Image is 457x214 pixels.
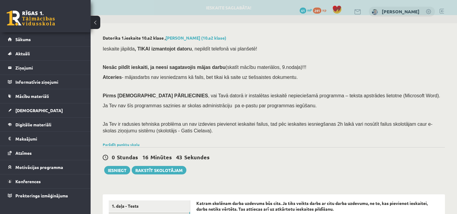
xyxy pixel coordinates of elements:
[103,142,140,147] a: Parādīt punktu skalu
[135,46,192,51] b: , TIKAI izmantojot datoru
[196,200,428,212] strong: Katram skolēnam darba uzdevums būs cits. Ja tiks veikts darbs ar citu darba uzdevumu, ne to, kas ...
[8,47,83,60] a: Aktuāli
[15,132,83,146] legend: Maksājumi
[8,89,83,103] a: Mācību materiāli
[103,75,122,80] b: Atceries
[15,164,63,170] span: Motivācijas programma
[15,193,68,198] span: Proktoringa izmēģinājums
[184,154,210,160] span: Sekundes
[15,93,49,99] span: Mācību materiāli
[15,37,31,42] span: Sākums
[176,154,182,160] span: 43
[103,93,208,98] span: Pirms [DEMOGRAPHIC_DATA] PĀRLIECINIES
[150,154,172,160] span: Minūtes
[103,35,445,41] h2: Datorika 1.ieskaite 10.a2 klase ,
[142,154,148,160] span: 16
[8,32,83,46] a: Sākums
[8,174,83,188] a: Konferences
[103,75,298,80] span: - mājasdarbs nav iesniedzams kā fails, bet tikai kā saite uz tiešsaistes dokumentu.
[132,166,186,174] a: Rakstīt skolotājam
[103,103,317,108] span: Ja Tev nav šīs programmas sazinies ar skolas administrāciju pa e-pastu par programmas iegūšanu.
[8,146,83,160] a: Atzīmes
[225,65,306,70] span: (skatīt mācību materiālos, 9.nodaļa)!!!
[15,108,63,113] span: [DEMOGRAPHIC_DATA]
[103,65,225,70] span: Nesāc pildīt ieskaiti, ja neesi sagatavojis mājas darbu
[109,200,190,212] a: 1. daļa - Tests
[15,179,41,184] span: Konferences
[8,103,83,117] a: [DEMOGRAPHIC_DATA]
[15,150,32,156] span: Atzīmes
[8,75,83,89] a: Informatīvie ziņojumi
[8,118,83,131] a: Digitālie materiāli
[15,61,83,75] legend: Ziņojumi
[104,166,130,174] button: Iesniegt
[208,93,440,98] span: , vai Tavā datorā ir instalētas ieskaitē nepieciešamā programma – teksta apstrādes lietotne (Micr...
[117,154,138,160] span: Stundas
[15,122,51,127] span: Digitālie materiāli
[7,11,55,26] a: Rīgas 1. Tālmācības vidusskola
[166,35,226,41] a: [PERSON_NAME] (10.a2 klase)
[8,160,83,174] a: Motivācijas programma
[8,61,83,75] a: Ziņojumi
[8,132,83,146] a: Maksājumi
[15,75,83,89] legend: Informatīvie ziņojumi
[103,46,257,51] span: Ieskaite jāpilda , nepildīt telefonā vai planšetē!
[103,122,433,133] span: Ja Tev ir radusies tehniska problēma un nav izdevies pievienot ieskaitei failus, tad pēc ieskaite...
[8,189,83,203] a: Proktoringa izmēģinājums
[15,51,30,56] span: Aktuāli
[112,154,115,160] span: 0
